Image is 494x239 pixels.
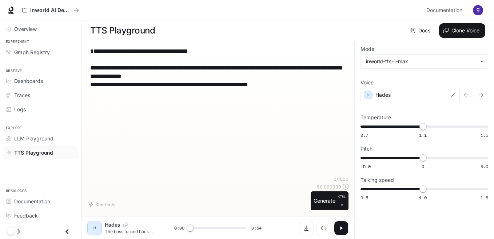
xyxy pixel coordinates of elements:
[409,23,433,38] a: Docs
[14,77,43,85] span: Dashboards
[3,23,78,35] a: Overview
[3,75,78,87] a: Dashboards
[338,194,346,203] p: CTRL +
[473,5,483,15] img: User avatar
[105,228,157,235] p: The boss turned back toward the desk, fire in his eyes. “We don’t have time to debate. If the oth...
[375,91,391,99] p: Hades
[360,163,371,170] span: -5.0
[439,23,485,38] button: Clone Voice
[120,223,131,227] button: Copy Voice ID
[14,198,50,205] span: Documentation
[3,209,78,222] a: Feedback
[360,146,373,151] p: Pitch
[7,227,14,235] span: Dark mode toggle
[317,184,341,190] p: $ 0.000000
[3,146,78,159] a: TTS Playground
[360,195,368,201] span: 0.5
[338,194,346,207] p: ⏎
[423,3,468,17] a: Documentation
[3,46,78,59] a: Graph Registry
[360,115,391,120] p: Temperature
[481,163,488,170] span: 5.0
[426,6,462,15] span: Documentation
[30,7,71,13] p: Inworld AI Demos
[14,48,50,56] span: Graph Registry
[366,58,476,65] div: inworld-tts-1-max
[14,25,37,33] span: Overview
[360,80,374,85] p: Voice
[360,178,394,183] p: Talking speed
[481,195,488,201] span: 1.5
[87,199,118,210] button: Shortcuts
[14,91,30,99] span: Traces
[471,3,485,17] button: User avatar
[299,221,314,235] button: Download audio
[419,195,427,201] span: 1.0
[14,105,26,113] span: Logs
[311,191,348,210] button: GenerateCTRL +⏎
[3,132,78,145] a: LLM Playground
[3,195,78,208] a: Documentation
[360,132,368,138] span: 0.7
[89,222,100,234] div: H
[360,47,375,52] p: Model
[419,132,427,138] span: 1.1
[422,163,424,170] span: 0
[361,55,488,68] div: inworld-tts-1-max
[316,221,331,235] button: Inspect
[19,3,82,17] button: All workspaces
[105,221,120,228] p: Hades
[14,135,53,142] span: LLM Playground
[3,89,78,101] a: Traces
[174,224,184,232] span: 0:00
[14,149,53,156] span: TTS Playground
[90,23,155,38] h1: TTS Playground
[14,212,38,219] span: Feedback
[3,103,78,116] a: Logs
[59,224,75,239] button: Close drawer
[251,224,262,232] span: 0:34
[481,132,488,138] span: 1.5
